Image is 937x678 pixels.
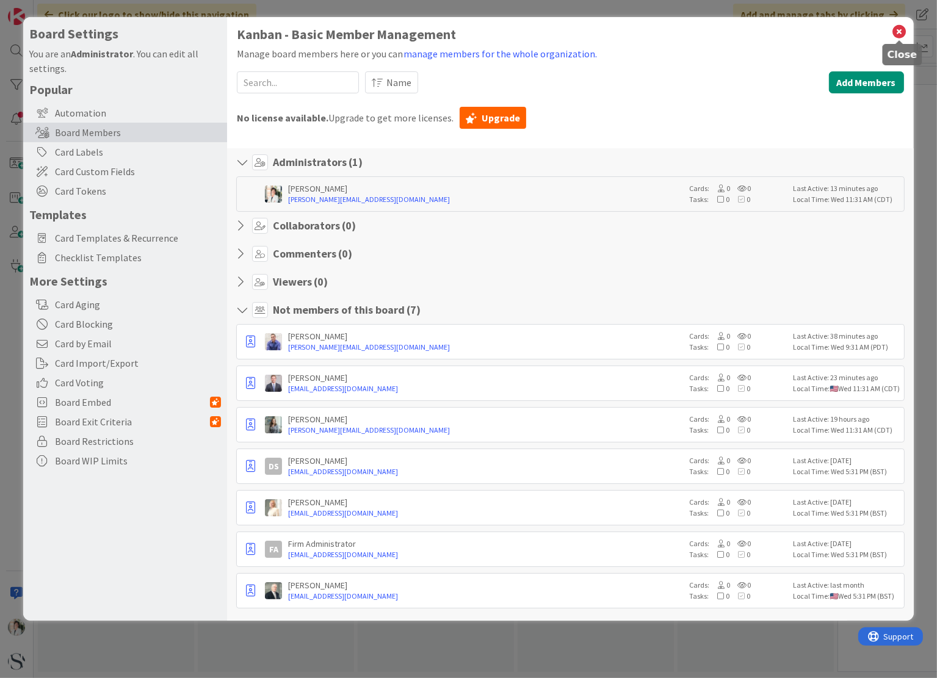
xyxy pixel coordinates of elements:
[237,27,903,42] h1: Kanban - Basic Member Management
[731,331,751,341] span: 0
[794,342,900,353] div: Local Time: Wed 9:31 AM (PDT)
[794,508,900,519] div: Local Time: Wed 5:31 PM (BST)
[794,183,900,194] div: Last Active: 13 minutes ago
[794,372,900,383] div: Last Active: 23 minutes ago
[794,383,900,394] div: Local Time: Wed 11:31 AM (CDT)
[237,71,359,93] input: Search...
[288,591,683,602] a: [EMAIL_ADDRESS][DOMAIN_NAME]
[288,538,683,549] div: Firm Administrator
[710,331,731,341] span: 0
[690,508,787,519] div: Tasks:
[690,466,787,477] div: Tasks:
[55,434,221,449] span: Board Restrictions
[830,386,838,392] img: us.png
[730,591,751,600] span: 0
[273,275,328,289] h4: Viewers
[709,550,730,559] span: 0
[690,425,787,436] div: Tasks:
[888,49,917,60] h5: Close
[731,539,751,548] span: 0
[709,425,730,435] span: 0
[288,466,683,477] a: [EMAIL_ADDRESS][DOMAIN_NAME]
[23,451,227,471] div: Board WIP Limits
[690,591,787,602] div: Tasks:
[794,580,900,591] div: Last Active: last month
[288,372,683,383] div: [PERSON_NAME]
[690,538,787,549] div: Cards:
[690,549,787,560] div: Tasks:
[709,384,730,393] span: 0
[710,414,731,424] span: 0
[731,497,751,507] span: 0
[731,184,751,193] span: 0
[23,123,227,142] div: Board Members
[29,82,221,97] h5: Popular
[690,383,787,394] div: Tasks:
[794,538,900,549] div: Last Active: [DATE]
[731,373,751,382] span: 0
[23,142,227,162] div: Card Labels
[55,375,221,390] span: Card Voting
[710,373,731,382] span: 0
[709,508,730,518] span: 0
[288,497,683,508] div: [PERSON_NAME]
[265,541,282,558] div: FA
[690,497,787,508] div: Cards:
[288,425,683,436] a: [PERSON_NAME][EMAIL_ADDRESS][DOMAIN_NAME]
[710,456,731,465] span: 0
[288,342,683,353] a: [PERSON_NAME][EMAIL_ADDRESS][DOMAIN_NAME]
[23,353,227,373] div: Card Import/Export
[690,372,787,383] div: Cards:
[794,549,900,560] div: Local Time: Wed 5:31 PM (BST)
[460,107,526,129] a: Upgrade
[730,384,751,393] span: 0
[794,425,900,436] div: Local Time: Wed 11:31 AM (CDT)
[288,549,683,560] a: [EMAIL_ADDRESS][DOMAIN_NAME]
[830,593,838,599] img: us.png
[794,414,900,425] div: Last Active: 19 hours ago
[288,383,683,394] a: [EMAIL_ADDRESS][DOMAIN_NAME]
[288,183,683,194] div: [PERSON_NAME]
[730,342,751,352] span: 0
[386,75,411,90] span: Name
[338,247,352,261] span: ( 0 )
[690,342,787,353] div: Tasks:
[29,273,221,289] h5: More Settings
[731,580,751,590] span: 0
[730,550,751,559] span: 0
[265,582,282,599] img: WD
[710,580,731,590] span: 0
[690,194,787,205] div: Tasks:
[709,467,730,476] span: 0
[237,46,903,62] div: Manage board members here or you can
[794,331,900,342] div: Last Active: 38 minutes ago
[709,195,730,204] span: 0
[730,508,751,518] span: 0
[265,375,282,392] img: JC
[731,456,751,465] span: 0
[273,303,421,317] h4: Not members of this board
[365,71,418,93] button: Name
[273,156,363,169] h4: Administrators
[403,46,598,62] button: manage members for the whole organization.
[55,414,210,429] span: Board Exit Criteria
[730,425,751,435] span: 0
[794,194,900,205] div: Local Time: Wed 11:31 AM (CDT)
[55,184,221,198] span: Card Tokens
[829,71,904,93] button: Add Members
[23,295,227,314] div: Card Aging
[55,395,210,409] span: Board Embed
[273,247,352,261] h4: Commenters
[55,250,221,265] span: Checklist Templates
[690,183,787,194] div: Cards:
[288,414,683,425] div: [PERSON_NAME]
[71,48,133,60] b: Administrator
[709,591,730,600] span: 0
[265,333,282,350] img: JG
[794,497,900,508] div: Last Active: [DATE]
[710,497,731,507] span: 0
[794,466,900,477] div: Local Time: Wed 5:31 PM (BST)
[342,218,356,233] span: ( 0 )
[288,508,683,519] a: [EMAIL_ADDRESS][DOMAIN_NAME]
[690,331,787,342] div: Cards:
